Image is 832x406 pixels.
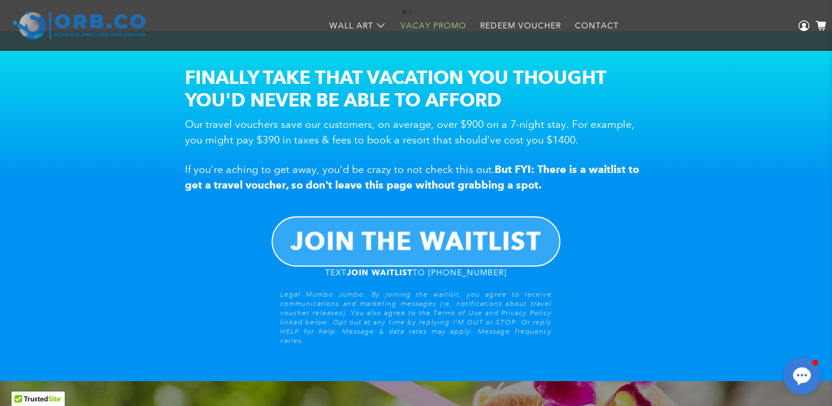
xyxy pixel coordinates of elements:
a: JOIN THE WAITLIST [272,216,560,267]
b: JOIN THE WAITLIST [291,226,541,256]
em: Legal Mumbo Jumbo: By joining the waitlsit, you agree to receive communications and marketing mes... [280,290,552,345]
span: If you're aching to get away, you'd be crazy to not check this out. [185,163,639,191]
h2: FINALLY TAKE THAT VACATION YOU THOUGHT YOU'D NEVER BE ABLE TO AFFORD [185,66,647,111]
span: TEXT TO [PHONE_NUMBER] [325,267,507,278]
a: Contact [568,10,626,41]
strong: JOIN WAITLIST [347,268,413,278]
a: Wall Art [322,10,393,41]
button: Open chat window [783,357,820,394]
a: Redeem Voucher [473,10,568,41]
span: Our travel vouchers save our customers, on average, over $900 on a 7-night stay. For example, you... [185,118,634,146]
a: TEXTJOIN WAITLISTTO [PHONE_NUMBER] [325,267,507,278]
a: Vacay Promo [393,10,473,41]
